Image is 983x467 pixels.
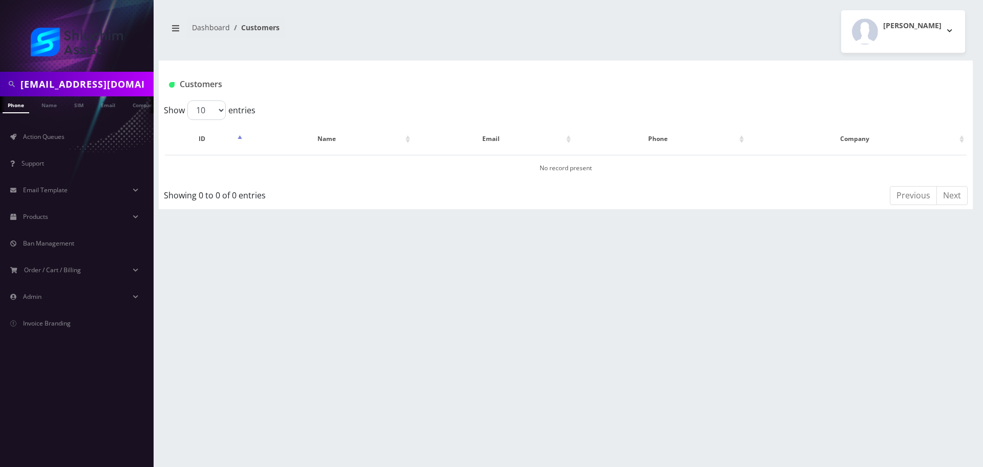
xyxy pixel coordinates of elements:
th: Company: activate to sort column ascending [747,124,967,154]
span: Action Queues [23,132,65,141]
div: Showing 0 to 0 of 0 entries [164,185,491,201]
h2: [PERSON_NAME] [883,22,942,30]
a: Name [36,96,62,112]
span: Products [23,212,48,221]
nav: breadcrumb [166,17,558,46]
label: Show entries [164,100,255,120]
button: [PERSON_NAME] [841,10,965,53]
span: Support [22,159,44,168]
span: Ban Management [23,239,74,248]
a: Dashboard [192,23,230,32]
th: Email: activate to sort column ascending [414,124,573,154]
img: Shluchim Assist [31,28,123,56]
a: Email [96,96,120,112]
span: Admin [23,292,41,301]
span: Email Template [23,186,68,194]
a: Company [127,96,162,112]
td: No record present [165,155,967,181]
a: SIM [69,96,89,112]
th: Name: activate to sort column ascending [246,124,413,154]
span: Order / Cart / Billing [24,266,81,274]
span: Invoice Branding [23,319,71,328]
th: ID: activate to sort column descending [165,124,245,154]
h1: Customers [169,79,828,89]
th: Phone: activate to sort column ascending [574,124,746,154]
a: Previous [890,186,937,205]
li: Customers [230,22,280,33]
select: Showentries [187,100,226,120]
a: Phone [3,96,29,113]
a: Next [936,186,968,205]
input: Search in Company [20,74,151,94]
